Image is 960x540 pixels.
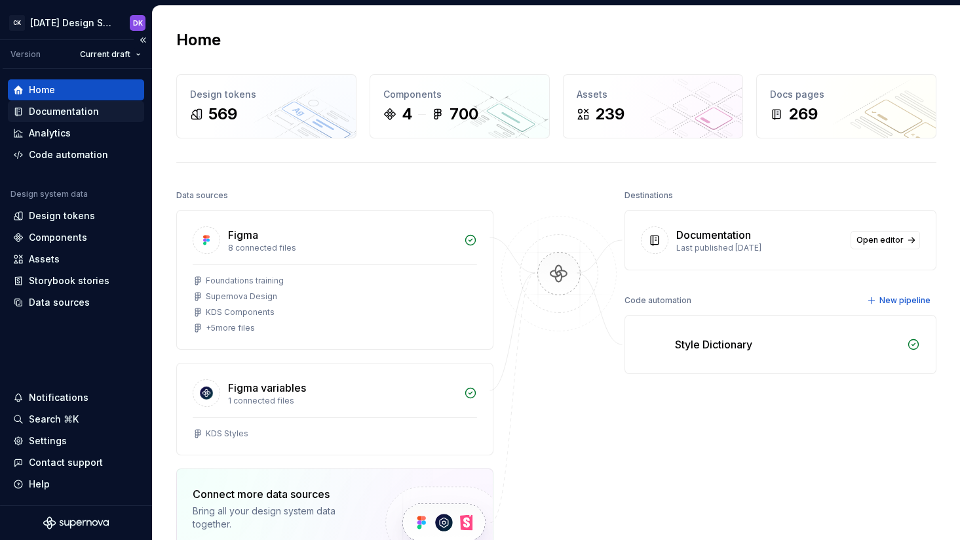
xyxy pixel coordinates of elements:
div: Last published [DATE] [676,243,843,253]
div: Contact support [29,456,103,469]
a: Components4700 [370,74,550,138]
div: Search ⌘K [29,413,79,426]
div: Design tokens [29,209,95,222]
button: Contact support [8,452,144,473]
div: Data sources [29,296,90,309]
div: Components [29,231,87,244]
div: Docs pages [770,88,923,101]
div: Assets [29,253,60,266]
div: Help [29,478,50,491]
a: Documentation [8,101,144,122]
a: Docs pages269 [756,74,936,138]
div: Version [10,49,41,60]
div: 269 [788,104,818,125]
div: KDS Components [206,307,275,318]
button: Current draft [74,45,147,64]
div: Style Dictionary [675,337,752,352]
div: 1 connected files [228,396,456,406]
div: Settings [29,434,67,447]
span: New pipeline [879,295,931,306]
a: Code automation [8,144,144,165]
div: Components [383,88,536,101]
button: New pipeline [863,291,936,310]
button: Collapse sidebar [134,31,152,49]
div: + 5 more files [206,323,255,333]
div: Analytics [29,127,71,140]
span: Current draft [80,49,130,60]
a: Open editor [851,231,920,249]
a: Analytics [8,123,144,144]
button: Help [8,474,144,495]
div: Bring all your design system data together. [193,505,363,531]
div: Documentation [676,227,751,243]
div: Home [29,83,55,96]
div: KDS Styles [206,428,248,439]
div: Notifications [29,391,88,404]
div: DK [133,18,143,28]
a: Figma variables1 connected filesKDS Styles [176,363,493,455]
a: Storybook stories [8,270,144,291]
a: Components [8,227,144,248]
div: Figma [228,227,258,243]
div: 700 [450,104,478,125]
a: Settings [8,430,144,451]
div: Assets [577,88,729,101]
svg: Supernova Logo [43,516,109,530]
div: Figma variables [228,380,306,396]
span: Open editor [856,235,904,245]
div: [DATE] Design System [30,16,114,30]
a: Figma8 connected filesFoundations trainingSupernova DesignKDS Components+5more files [176,210,493,350]
div: Code automation [624,291,691,310]
div: Documentation [29,105,99,118]
a: Home [8,79,144,100]
div: Storybook stories [29,274,109,287]
div: Connect more data sources [193,486,363,502]
div: CK [9,15,25,31]
h2: Home [176,30,221,51]
button: CK[DATE] Design SystemDK [3,9,149,37]
div: 569 [208,104,237,125]
a: Design tokens569 [176,74,356,138]
div: Design system data [10,189,88,199]
a: Assets239 [563,74,743,138]
div: Code automation [29,148,108,161]
button: Notifications [8,387,144,408]
a: Design tokens [8,205,144,226]
div: Design tokens [190,88,343,101]
div: Foundations training [206,276,284,286]
div: Destinations [624,186,673,205]
a: Assets [8,249,144,270]
div: Data sources [176,186,228,205]
div: 4 [402,104,413,125]
a: Data sources [8,292,144,313]
div: Supernova Design [206,291,277,302]
div: 239 [595,104,624,125]
button: Search ⌘K [8,409,144,430]
div: 8 connected files [228,243,456,253]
